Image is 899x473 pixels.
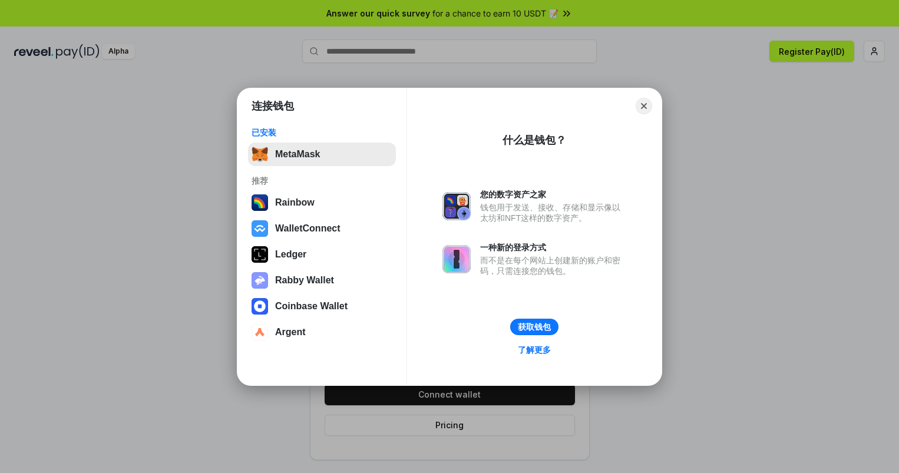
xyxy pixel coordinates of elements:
div: 一种新的登录方式 [480,242,626,253]
img: svg+xml,%3Csvg%20xmlns%3D%22http%3A%2F%2Fwww.w3.org%2F2000%2Fsvg%22%20width%3D%2228%22%20height%3... [252,246,268,263]
div: 了解更多 [518,345,551,355]
img: svg+xml,%3Csvg%20width%3D%2228%22%20height%3D%2228%22%20viewBox%3D%220%200%2028%2028%22%20fill%3D... [252,324,268,340]
h1: 连接钱包 [252,99,294,113]
img: svg+xml,%3Csvg%20xmlns%3D%22http%3A%2F%2Fwww.w3.org%2F2000%2Fsvg%22%20fill%3D%22none%22%20viewBox... [252,272,268,289]
a: 了解更多 [511,342,558,358]
div: 钱包用于发送、接收、存储和显示像以太坊和NFT这样的数字资产。 [480,202,626,223]
button: Ledger [248,243,396,266]
div: 什么是钱包？ [503,133,566,147]
img: svg+xml,%3Csvg%20width%3D%22120%22%20height%3D%22120%22%20viewBox%3D%220%200%20120%20120%22%20fil... [252,194,268,211]
img: svg+xml,%3Csvg%20xmlns%3D%22http%3A%2F%2Fwww.w3.org%2F2000%2Fsvg%22%20fill%3D%22none%22%20viewBox... [442,192,471,220]
div: Coinbase Wallet [275,301,348,312]
div: WalletConnect [275,223,341,234]
button: Close [636,98,652,114]
div: 已安装 [252,127,392,138]
div: Rainbow [275,197,315,208]
div: 而不是在每个网站上创建新的账户和密码，只需连接您的钱包。 [480,255,626,276]
div: 推荐 [252,176,392,186]
button: 获取钱包 [510,319,558,335]
button: Rabby Wallet [248,269,396,292]
img: svg+xml,%3Csvg%20fill%3D%22none%22%20height%3D%2233%22%20viewBox%3D%220%200%2035%2033%22%20width%... [252,146,268,163]
img: svg+xml,%3Csvg%20xmlns%3D%22http%3A%2F%2Fwww.w3.org%2F2000%2Fsvg%22%20fill%3D%22none%22%20viewBox... [442,245,471,273]
button: Argent [248,320,396,344]
div: MetaMask [275,149,320,160]
div: Ledger [275,249,306,260]
div: 获取钱包 [518,322,551,332]
div: 您的数字资产之家 [480,189,626,200]
img: svg+xml,%3Csvg%20width%3D%2228%22%20height%3D%2228%22%20viewBox%3D%220%200%2028%2028%22%20fill%3D... [252,298,268,315]
button: MetaMask [248,143,396,166]
img: svg+xml,%3Csvg%20width%3D%2228%22%20height%3D%2228%22%20viewBox%3D%220%200%2028%2028%22%20fill%3D... [252,220,268,237]
button: WalletConnect [248,217,396,240]
button: Coinbase Wallet [248,295,396,318]
div: Argent [275,327,306,338]
button: Rainbow [248,191,396,214]
div: Rabby Wallet [275,275,334,286]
